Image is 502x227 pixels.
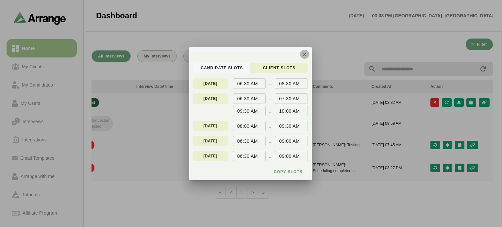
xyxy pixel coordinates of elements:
[237,80,258,87] p: 06:30 AM
[279,95,300,102] p: 07:30 AM
[274,169,303,174] span: Copy slots
[237,123,258,129] p: 08:00 AM
[279,153,300,159] p: 09:00 AM
[193,63,251,73] button: candidate Slots
[279,123,300,129] p: 09:30 AM
[237,153,258,159] p: 06:30 AM
[250,63,308,73] button: client Slots
[268,166,308,178] button: Copy slots
[279,80,300,87] p: 08:30 AM
[279,138,300,144] p: 09:00 AM
[237,108,258,114] p: 09:30 AM
[203,139,217,143] p: [DATE]
[203,97,217,101] p: [DATE]
[237,138,258,144] p: 06:30 AM
[200,65,243,71] span: candidate Slots
[237,95,258,102] p: 06:30 AM
[203,82,217,86] p: [DATE]
[203,124,217,128] p: [DATE]
[203,154,217,158] p: [DATE]
[262,65,295,71] span: client Slots
[279,108,300,114] p: 10:00 AM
